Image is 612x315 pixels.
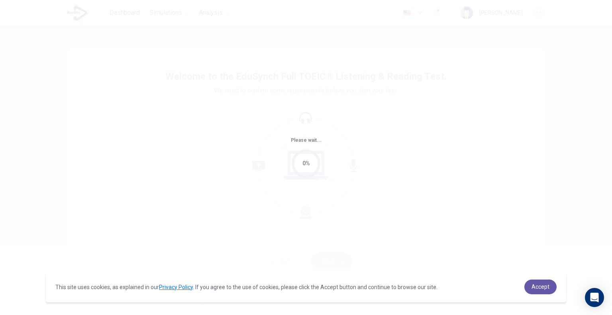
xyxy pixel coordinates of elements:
span: Accept [532,284,549,290]
div: Open Intercom Messenger [585,288,604,307]
a: dismiss cookie message [524,280,557,294]
span: This site uses cookies, as explained in our . If you agree to the use of cookies, please click th... [55,284,437,290]
div: 0% [302,159,310,168]
a: Privacy Policy [159,284,193,290]
span: Please wait... [291,137,322,143]
div: cookieconsent [46,272,566,302]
